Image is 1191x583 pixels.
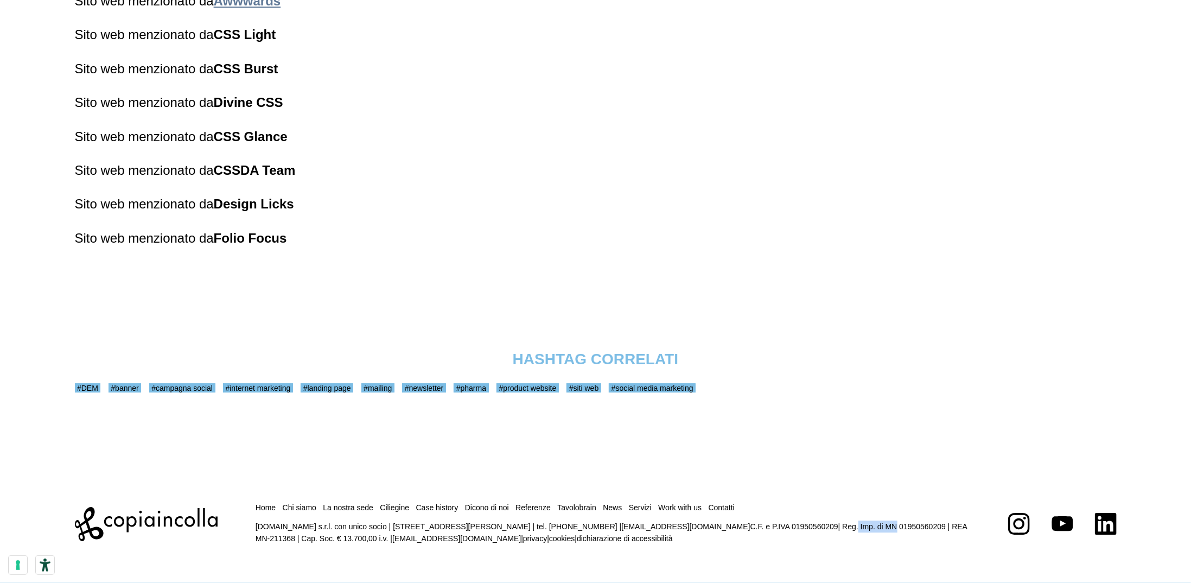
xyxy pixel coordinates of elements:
h3: Hashtag correlati [75,348,1117,370]
a: Home [256,503,276,512]
a: News [603,503,622,512]
a: #DEM [75,383,101,392]
a: Case history [416,503,458,512]
strong: CSS Burst [214,61,278,76]
p: Sito web menzionato da [75,194,1117,214]
strong: Design Licks [214,197,294,211]
a: Dicono di noi [465,503,509,512]
a: cookies [549,534,575,543]
a: Referenze [515,503,551,512]
a: #social media marketing [609,383,696,392]
a: #pharma [454,383,488,392]
a: Work with us [658,503,702,512]
a: #mailing [361,383,394,392]
a: #internet marketing [223,383,293,392]
p: Sito web menzionato da [75,126,1117,147]
a: #campagna social [149,383,215,392]
strong: CSS Light [214,27,276,42]
a: #banner [109,383,141,392]
a: #siti web [566,383,601,392]
a: dichiarazione di accessibilità [577,534,673,543]
strong: CSS Glance [214,129,288,144]
p: Sito web menzionato da [75,228,1117,249]
a: La nostra sede [323,503,373,512]
strong: Divine CSS [214,95,283,110]
a: #newsletter [402,383,446,392]
p: Sito web menzionato da [75,160,1117,181]
a: [EMAIL_ADDRESS][DOMAIN_NAME] [392,534,521,543]
p: [DOMAIN_NAME] s.r.l. con unico socio | [STREET_ADDRESS][PERSON_NAME] | tel. [PHONE_NUMBER] | C.F.... [256,521,970,545]
a: #landing page [301,383,353,392]
a: Servizi [629,503,652,512]
strong: Folio Focus [214,231,287,245]
a: privacy [523,534,547,543]
p: Sito web menzionato da [75,59,1117,79]
strong: CSSDA Team [214,163,296,178]
a: Chi siamo [283,503,316,512]
p: Sito web menzionato da [75,24,1117,45]
a: [EMAIL_ADDRESS][DOMAIN_NAME] [621,522,750,531]
button: Le tue preferenze relative al consenso per le tecnologie di tracciamento [9,556,27,574]
a: Tavolobrain [557,503,596,512]
button: Strumenti di accessibilità [36,556,54,574]
p: Sito web menzionato da [75,92,1117,113]
a: Contatti [709,503,735,512]
a: #product website [496,383,559,392]
a: Ciliegine [380,503,409,512]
